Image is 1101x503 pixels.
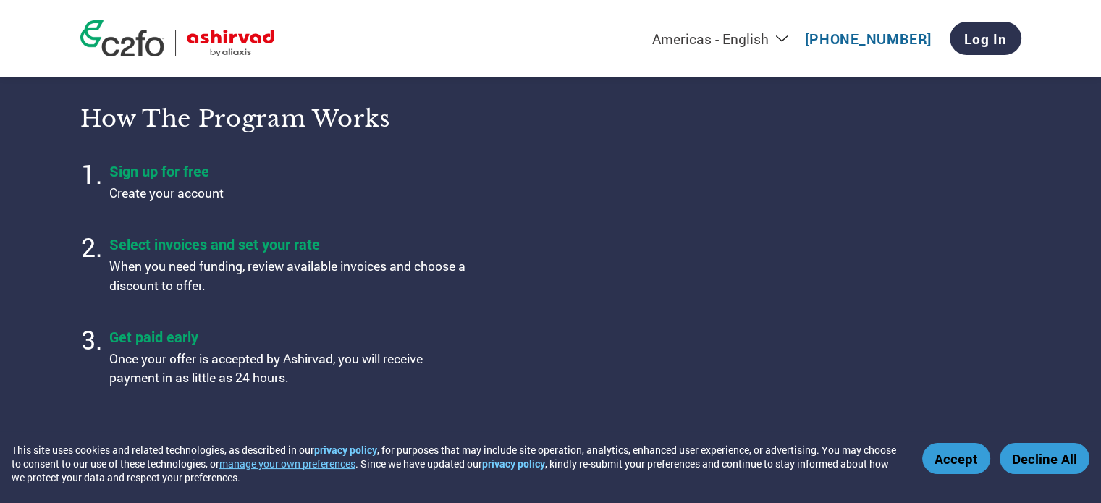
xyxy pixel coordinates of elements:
h3: How the program works [80,104,533,133]
div: This site uses cookies and related technologies, as described in our , for purposes that may incl... [12,443,901,484]
a: [PHONE_NUMBER] [805,30,932,48]
a: privacy policy [482,457,545,470]
p: Once your offer is accepted by Ashirvad, you will receive payment in as little as 24 hours. [109,350,471,388]
button: Accept [922,443,990,474]
h4: Get paid early [109,327,471,346]
a: privacy policy [314,443,377,457]
p: When you need funding, review available invoices and choose a discount to offer. [109,257,471,295]
img: c2fo logo [80,20,164,56]
button: manage your own preferences [219,457,355,470]
a: Log In [950,22,1021,55]
h4: Sign up for free [109,161,471,180]
button: Decline All [1000,443,1089,474]
p: Create your account [109,184,471,203]
img: Ashirvad [187,30,275,56]
h4: Select invoices and set your rate [109,234,471,253]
